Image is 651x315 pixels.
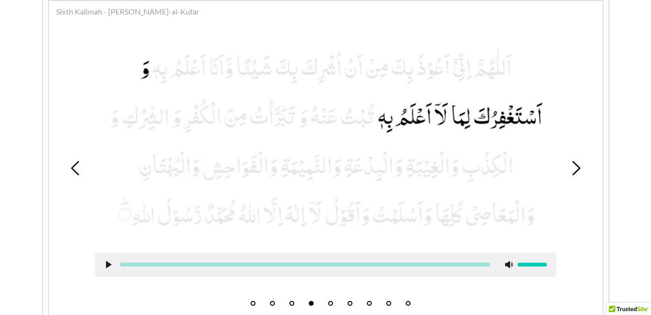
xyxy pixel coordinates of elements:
[348,301,352,306] button: 6 of 9
[56,6,199,17] span: Sixth Kalimah - [PERSON_NAME]-al-Kufar
[367,301,372,306] button: 7 of 9
[309,301,314,306] button: 4 of 9
[289,301,294,306] button: 3 of 9
[328,301,333,306] button: 5 of 9
[270,301,275,306] button: 2 of 9
[251,301,255,306] button: 1 of 9
[386,301,391,306] button: 8 of 9
[406,301,411,306] button: 9 of 9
